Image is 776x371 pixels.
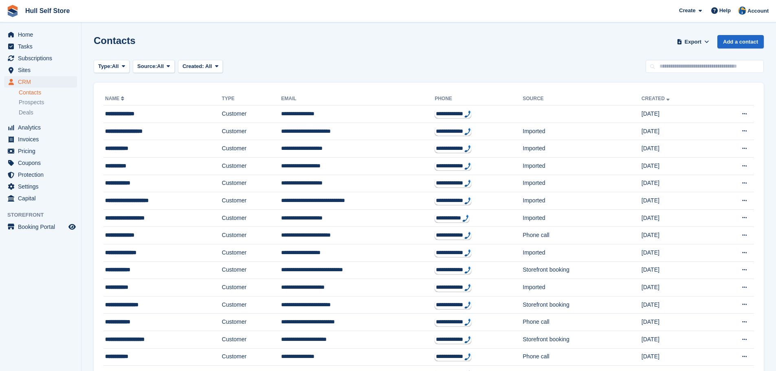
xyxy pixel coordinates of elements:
[222,331,281,348] td: Customer
[222,261,281,279] td: Customer
[18,53,67,64] span: Subscriptions
[4,169,77,180] a: menu
[4,122,77,133] a: menu
[523,140,642,158] td: Imported
[464,110,471,118] img: hfpfyWBK5wQHBAGPgDf9c6qAYOxxMAAAAASUVORK5CYII=
[523,331,642,348] td: Storefront booking
[717,35,764,48] a: Add a contact
[464,284,471,291] img: hfpfyWBK5wQHBAGPgDf9c6qAYOxxMAAAAASUVORK5CYII=
[94,35,136,46] h1: Contacts
[523,314,642,331] td: Phone call
[523,348,642,366] td: Phone call
[182,63,204,69] span: Created:
[464,180,471,187] img: hfpfyWBK5wQHBAGPgDf9c6qAYOxxMAAAAASUVORK5CYII=
[464,336,471,343] img: hfpfyWBK5wQHBAGPgDf9c6qAYOxxMAAAAASUVORK5CYII=
[281,92,435,105] th: Email
[747,7,769,15] span: Account
[464,197,471,204] img: hfpfyWBK5wQHBAGPgDf9c6qAYOxxMAAAAASUVORK5CYII=
[642,244,713,261] td: [DATE]
[22,4,73,18] a: Hull Self Store
[642,96,671,101] a: Created
[4,41,77,52] a: menu
[464,128,471,135] img: hfpfyWBK5wQHBAGPgDf9c6qAYOxxMAAAAASUVORK5CYII=
[523,92,642,105] th: Source
[642,348,713,366] td: [DATE]
[105,96,126,101] a: Name
[222,279,281,296] td: Customer
[19,89,77,97] a: Contacts
[18,122,67,133] span: Analytics
[18,193,67,204] span: Capital
[464,301,471,309] img: hfpfyWBK5wQHBAGPgDf9c6qAYOxxMAAAAASUVORK5CYII=
[222,296,281,314] td: Customer
[19,99,44,106] span: Prospects
[642,209,713,227] td: [DATE]
[18,134,67,145] span: Invoices
[67,222,77,232] a: Preview store
[4,134,77,145] a: menu
[464,232,471,239] img: hfpfyWBK5wQHBAGPgDf9c6qAYOxxMAAAAASUVORK5CYII=
[18,76,67,88] span: CRM
[222,192,281,210] td: Customer
[178,60,223,73] button: Created: All
[94,60,130,73] button: Type: All
[18,181,67,192] span: Settings
[642,192,713,210] td: [DATE]
[435,92,523,105] th: Phone
[675,35,711,48] button: Export
[18,29,67,40] span: Home
[523,123,642,140] td: Imported
[222,209,281,227] td: Customer
[642,105,713,123] td: [DATE]
[137,62,157,70] span: Source:
[7,5,19,17] img: stora-icon-8386f47178a22dfd0bd8f6a31ec36ba5ce8667c1dd55bd0f319d3a0aa187defe.svg
[642,296,713,314] td: [DATE]
[4,157,77,169] a: menu
[222,244,281,261] td: Customer
[222,227,281,244] td: Customer
[642,175,713,192] td: [DATE]
[685,38,701,46] span: Export
[19,98,77,107] a: Prospects
[19,109,33,116] span: Deals
[523,244,642,261] td: Imported
[19,108,77,117] a: Deals
[642,157,713,175] td: [DATE]
[642,261,713,279] td: [DATE]
[222,92,281,105] th: Type
[222,140,281,158] td: Customer
[205,63,212,69] span: All
[4,221,77,233] a: menu
[18,157,67,169] span: Coupons
[523,157,642,175] td: Imported
[719,7,731,15] span: Help
[523,227,642,244] td: Phone call
[7,211,81,219] span: Storefront
[464,162,471,170] img: hfpfyWBK5wQHBAGPgDf9c6qAYOxxMAAAAASUVORK5CYII=
[4,53,77,64] a: menu
[222,314,281,331] td: Customer
[642,331,713,348] td: [DATE]
[464,145,471,152] img: hfpfyWBK5wQHBAGPgDf9c6qAYOxxMAAAAASUVORK5CYII=
[642,227,713,244] td: [DATE]
[523,175,642,192] td: Imported
[4,64,77,76] a: menu
[642,279,713,296] td: [DATE]
[464,249,471,257] img: hfpfyWBK5wQHBAGPgDf9c6qAYOxxMAAAAASUVORK5CYII=
[464,353,471,360] img: hfpfyWBK5wQHBAGPgDf9c6qAYOxxMAAAAASUVORK5CYII=
[18,145,67,157] span: Pricing
[4,29,77,40] a: menu
[523,261,642,279] td: Storefront booking
[222,157,281,175] td: Customer
[523,279,642,296] td: Imported
[133,60,175,73] button: Source: All
[462,215,469,222] img: hfpfyWBK5wQHBAGPgDf9c6qAYOxxMAAAAASUVORK5CYII=
[4,76,77,88] a: menu
[222,348,281,366] td: Customer
[222,123,281,140] td: Customer
[679,7,695,15] span: Create
[222,105,281,123] td: Customer
[523,192,642,210] td: Imported
[642,140,713,158] td: [DATE]
[112,62,119,70] span: All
